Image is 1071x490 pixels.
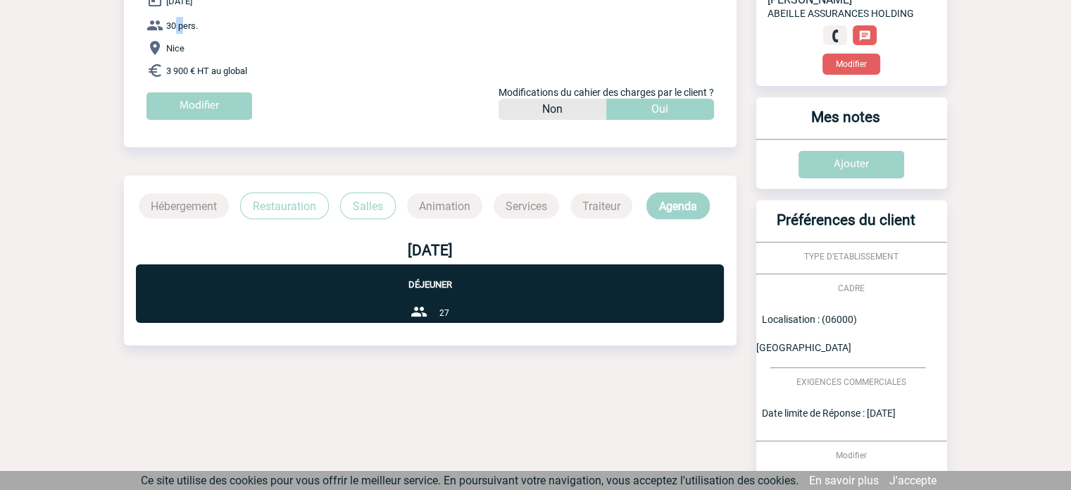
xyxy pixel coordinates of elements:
img: chat-24-px-w.png [858,30,871,42]
span: 3 900 € HT au global [166,66,247,76]
h3: Préférences du client [762,212,930,242]
p: Agenda [646,192,710,219]
p: Services [494,193,559,219]
span: 30 pers. [166,20,198,31]
span: EXIGENCES COMMERCIALES [796,377,906,387]
input: Modifier [146,92,252,120]
span: TYPE D'ETABLISSEMENT [804,252,898,262]
span: Ce site utilise des cookies pour vous offrir le meilleur service. En poursuivant votre navigation... [141,474,798,487]
span: CADRE [838,283,865,293]
p: Salles [340,192,396,219]
span: Date limite de Réponse : [DATE] [762,408,896,419]
span: Nice [166,43,184,54]
input: Ajouter [798,151,904,178]
p: Animation [407,193,482,219]
img: fixe.png [829,30,841,42]
p: Non [542,99,563,120]
button: Modifier [822,54,880,75]
span: Modifier [836,451,867,460]
a: En savoir plus [809,474,879,487]
span: ABEILLE ASSURANCES HOLDING [768,8,914,19]
p: Oui [651,99,668,120]
span: Modifications du cahier des charges par le client ? [499,87,714,98]
b: [DATE] [408,242,453,259]
p: Déjeuner [136,264,724,290]
p: Traiteur [570,193,632,219]
img: group-24-px-b.png [411,303,427,320]
span: Localisation : (06000) [GEOGRAPHIC_DATA] [756,314,857,353]
h3: Mes notes [762,109,930,139]
span: 27 [439,308,449,318]
a: J'accepte [889,474,937,487]
p: Restauration [240,192,329,219]
p: Hébergement [139,193,229,219]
